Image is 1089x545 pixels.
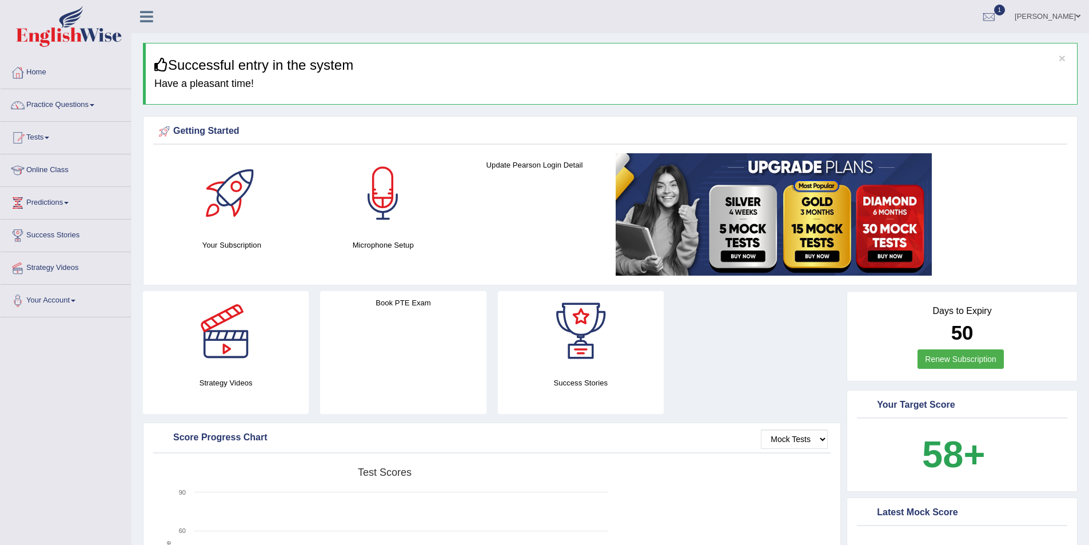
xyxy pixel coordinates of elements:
[1,187,131,216] a: Predictions
[1,57,131,85] a: Home
[616,153,932,276] img: small5.jpg
[922,433,985,475] b: 58+
[1059,52,1066,64] button: ×
[860,504,1064,522] div: Latest Mock Score
[179,527,186,534] text: 60
[162,239,302,251] h4: Your Subscription
[320,297,486,309] h4: Book PTE Exam
[1,252,131,281] a: Strategy Videos
[498,377,664,389] h4: Success Stories
[154,78,1068,90] h4: Have a pleasant time!
[918,349,1004,369] a: Renew Subscription
[358,467,412,478] tspan: Test scores
[313,239,453,251] h4: Microphone Setup
[1,154,131,183] a: Online Class
[860,306,1064,316] h4: Days to Expiry
[994,5,1006,15] span: 1
[179,489,186,496] text: 90
[156,429,828,447] div: Score Progress Chart
[1,122,131,150] a: Tests
[143,377,309,389] h4: Strategy Videos
[951,321,974,344] b: 50
[154,58,1068,73] h3: Successful entry in the system
[860,397,1064,414] div: Your Target Score
[1,285,131,313] a: Your Account
[1,89,131,118] a: Practice Questions
[465,159,605,171] h4: Update Pearson Login Detail
[1,220,131,248] a: Success Stories
[156,123,1064,140] div: Getting Started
